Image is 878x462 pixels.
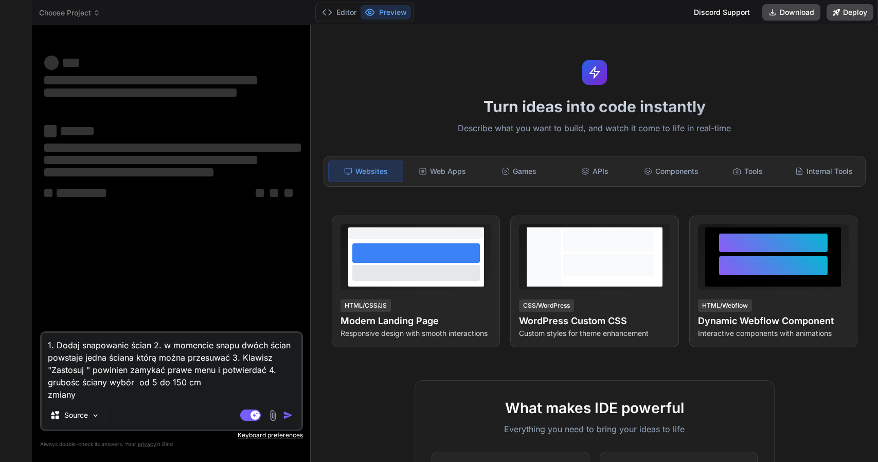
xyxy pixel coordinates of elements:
div: HTML/Webflow [698,299,752,312]
textarea: 1. Dodaj snapowanie ścian 2. w momencie snapu dwóch ścian powstaje jedna ściana którą można przes... [42,333,301,401]
span: ‌ [44,189,52,197]
span: ‌ [57,189,106,197]
h4: WordPress Custom CSS [519,314,670,328]
button: Deploy [827,4,873,21]
span: Choose Project [39,8,100,18]
h2: What makes IDE powerful [432,397,758,419]
img: icon [283,410,293,420]
span: ‌ [44,76,257,84]
div: APIs [558,161,632,182]
p: Always double-check its answers. Your in Bind [40,439,303,449]
p: Describe what you want to build, and watch it come to life in real-time [317,122,872,135]
span: privacy [138,441,156,447]
span: ‌ [270,189,278,197]
span: ‌ [284,189,293,197]
img: Pick Models [91,411,100,420]
span: ‌ [63,59,79,67]
img: attachment [267,410,279,421]
p: Everything you need to bring your ideas to life [432,423,758,435]
div: Internal Tools [787,161,861,182]
span: ‌ [44,56,59,70]
p: Keyboard preferences [40,431,303,439]
p: Interactive components with animations [698,328,849,339]
button: Editor [318,5,361,20]
span: ‌ [61,127,94,135]
div: Web Apps [405,161,479,182]
div: Components [634,161,708,182]
div: Games [481,161,556,182]
span: ‌ [44,156,257,164]
div: Discord Support [688,4,756,21]
div: HTML/CSS/JS [341,299,391,312]
div: CSS/WordPress [519,299,574,312]
h1: Turn ideas into code instantly [317,97,872,116]
p: Custom styles for theme enhancement [519,328,670,339]
button: Download [762,4,820,21]
span: ‌ [44,168,213,176]
h4: Modern Landing Page [341,314,491,328]
span: ‌ [44,88,237,97]
span: ‌ [256,189,264,197]
div: Tools [710,161,784,182]
h4: Dynamic Webflow Component [698,314,849,328]
p: Responsive design with smooth interactions [341,328,491,339]
button: Preview [361,5,411,20]
p: Source [64,410,88,420]
span: ‌ [44,144,301,152]
span: ‌ [44,125,57,137]
div: Websites [328,161,403,182]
